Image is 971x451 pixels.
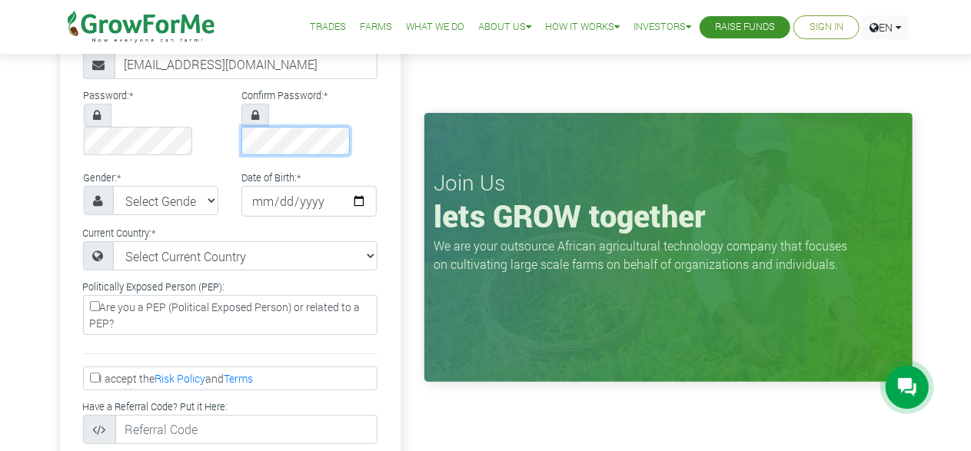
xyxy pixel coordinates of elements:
a: Sign In [810,19,843,35]
a: EN [863,15,909,39]
label: Date of Birth: [241,171,301,185]
a: Risk Policy [155,371,206,386]
a: Farms [360,19,392,35]
a: Investors [633,19,691,35]
a: Trades [310,19,346,35]
input: Referral Code [115,415,377,444]
h3: Join Us [434,170,903,196]
label: Have a Referral Code? Put it Here: [83,400,228,414]
label: Politically Exposed Person (PEP): [83,280,225,294]
h1: lets GROW together [434,197,903,234]
a: How it Works [545,19,620,35]
label: Password: [84,88,134,103]
a: About Us [478,19,531,35]
p: We are your outsource African agricultural technology company that focuses on cultivating large s... [434,237,857,274]
a: What We Do [406,19,464,35]
label: Are you a PEP (Political Exposed Person) or related to a PEP? [83,295,377,335]
label: Gender: [84,171,121,185]
input: I accept theRisk PolicyandTerms [90,373,100,383]
a: Raise Funds [715,19,775,35]
label: Confirm Password: [241,88,328,103]
label: I accept the and [83,366,377,390]
input: Are you a PEP (Political Exposed Person) or related to a PEP? [90,301,100,311]
input: Email Address [115,50,377,79]
a: Terms [224,371,254,386]
label: Current Country: [83,226,156,240]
